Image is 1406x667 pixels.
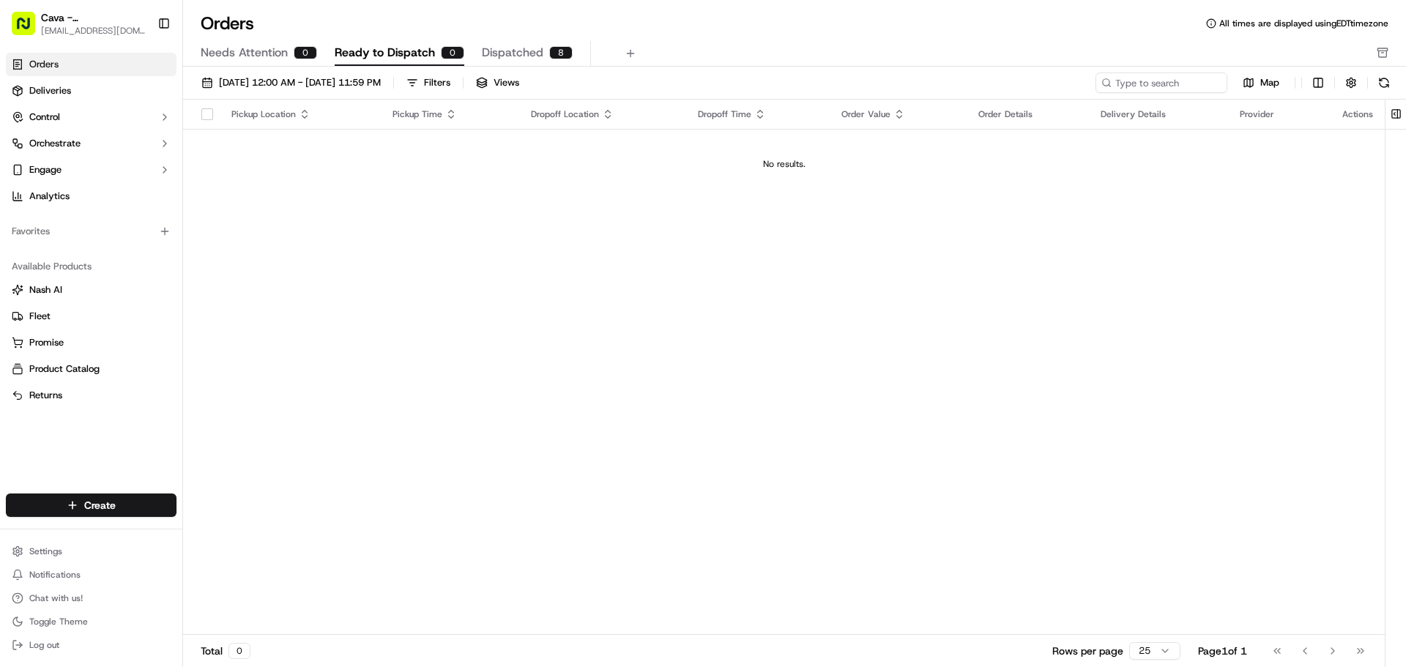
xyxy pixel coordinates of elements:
div: 0 [294,46,317,59]
a: Analytics [6,185,176,208]
span: Control [29,111,60,124]
span: Notifications [29,569,81,581]
span: Chat with us! [29,592,83,604]
div: Pickup Time [393,108,507,120]
button: Chat with us! [6,588,176,608]
span: [DATE] 12:00 AM - [DATE] 11:59 PM [219,76,381,89]
div: Actions [1342,108,1373,120]
span: Engage [29,163,62,176]
div: Delivery Details [1101,108,1216,120]
button: Control [6,105,176,129]
span: Product Catalog [29,362,100,376]
h1: Orders [201,12,254,35]
button: Cava - [GEOGRAPHIC_DATA][EMAIL_ADDRESS][DOMAIN_NAME] [6,6,152,41]
button: Filters [400,72,457,93]
button: Fleet [6,305,176,328]
div: Dropoff Location [531,108,674,120]
span: Needs Attention [201,44,288,62]
a: Promise [12,336,171,349]
button: Promise [6,331,176,354]
button: Cava - [GEOGRAPHIC_DATA] [41,10,146,25]
div: Order Details [978,108,1077,120]
span: Log out [29,639,59,651]
span: Fleet [29,310,51,323]
span: Orchestrate [29,137,81,150]
span: Create [84,498,116,513]
span: Promise [29,336,64,349]
button: Create [6,493,176,517]
span: Settings [29,545,62,557]
div: Provider [1240,108,1319,120]
p: Rows per page [1052,644,1123,658]
button: [EMAIL_ADDRESS][DOMAIN_NAME] [41,25,146,37]
button: Views [469,72,526,93]
a: Returns [12,389,171,402]
button: [DATE] 12:00 AM - [DATE] 11:59 PM [195,72,387,93]
span: All times are displayed using EDT timezone [1219,18,1388,29]
div: Favorites [6,220,176,243]
button: Toggle Theme [6,611,176,632]
a: Nash AI [12,283,171,297]
button: Product Catalog [6,357,176,381]
span: Dispatched [482,44,543,62]
div: 8 [549,46,573,59]
div: Dropoff Time [698,108,818,120]
div: Total [201,643,250,659]
button: Settings [6,541,176,562]
span: Deliveries [29,84,71,97]
span: Nash AI [29,283,62,297]
button: Returns [6,384,176,407]
button: Nash AI [6,278,176,302]
span: Ready to Dispatch [335,44,435,62]
a: Deliveries [6,79,176,103]
button: Notifications [6,564,176,585]
div: Pickup Location [231,108,369,120]
span: Returns [29,389,62,402]
div: 0 [441,46,464,59]
button: Log out [6,635,176,655]
span: Orders [29,58,59,71]
button: Map [1233,74,1289,92]
div: 0 [228,643,250,659]
div: Available Products [6,255,176,278]
div: Filters [424,76,450,89]
input: Type to search [1096,72,1227,93]
span: Toggle Theme [29,616,88,627]
button: Engage [6,158,176,182]
span: Analytics [29,190,70,203]
span: Views [494,76,519,89]
a: Orders [6,53,176,76]
div: Order Value [841,108,955,120]
div: No results. [189,158,1379,170]
a: Fleet [12,310,171,323]
button: Refresh [1374,72,1394,93]
span: Map [1260,76,1279,89]
div: Page 1 of 1 [1198,644,1247,658]
button: Orchestrate [6,132,176,155]
a: Product Catalog [12,362,171,376]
